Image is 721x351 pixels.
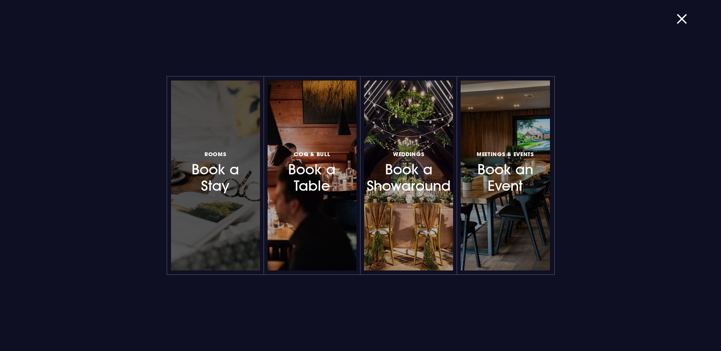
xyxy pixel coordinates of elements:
[393,150,425,158] span: Weddings
[268,81,357,270] a: Coq & BullBook a Table
[376,149,442,194] h3: Book a Showaround
[461,81,550,270] a: Meetings & EventsBook an Event
[477,150,534,158] span: Meetings & Events
[171,81,260,270] a: RoomsBook a Stay
[294,150,330,158] span: Coq & Bull
[279,149,345,194] h3: Book a Table
[472,149,538,194] h3: Book an Event
[182,149,249,194] h3: Book a Stay
[364,81,453,270] a: WeddingsBook a Showaround
[204,150,227,158] span: Rooms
